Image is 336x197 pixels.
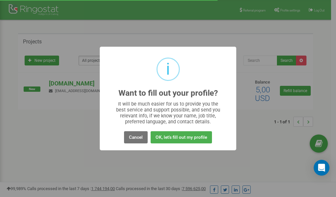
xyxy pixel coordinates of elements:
[151,131,212,143] button: OK, let's fill out my profile
[118,89,218,98] h2: Want to fill out your profile?
[314,160,329,176] div: Open Intercom Messenger
[166,59,170,80] div: i
[124,131,148,143] button: Cancel
[113,101,223,125] div: It will be much easier for us to provide you the best service and support possible, and send you ...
